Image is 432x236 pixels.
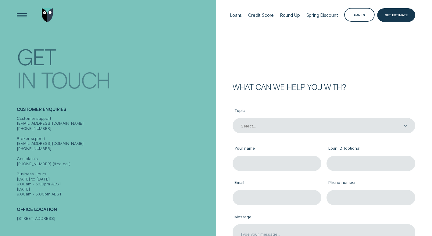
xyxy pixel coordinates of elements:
[306,13,338,18] div: Spring Discount
[17,216,214,221] div: [STREET_ADDRESS]
[17,69,36,90] div: In
[233,176,321,190] label: Email
[17,46,56,67] div: Get
[15,8,29,22] button: Open Menu
[17,116,214,197] div: Customer support [EMAIL_ADDRESS][DOMAIN_NAME] [PHONE_NUMBER] Broker support [EMAIL_ADDRESS][DOMAI...
[233,210,415,224] label: Message
[230,13,242,18] div: Loans
[344,8,374,22] button: Log in
[17,207,214,216] h2: Office Location
[42,8,53,22] img: Wisr
[327,176,415,190] label: Phone number
[41,69,110,90] div: Touch
[248,13,274,18] div: Credit Score
[280,13,300,18] div: Round Up
[233,104,415,118] label: Topic
[377,8,416,22] a: Get Estimate
[233,83,415,91] h2: What can we help you with?
[327,142,415,156] label: Loan ID (optional)
[17,42,214,85] h1: Get In Touch
[241,123,256,129] div: Select...
[233,142,321,156] label: Your name
[17,107,214,116] h2: Customer Enquiries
